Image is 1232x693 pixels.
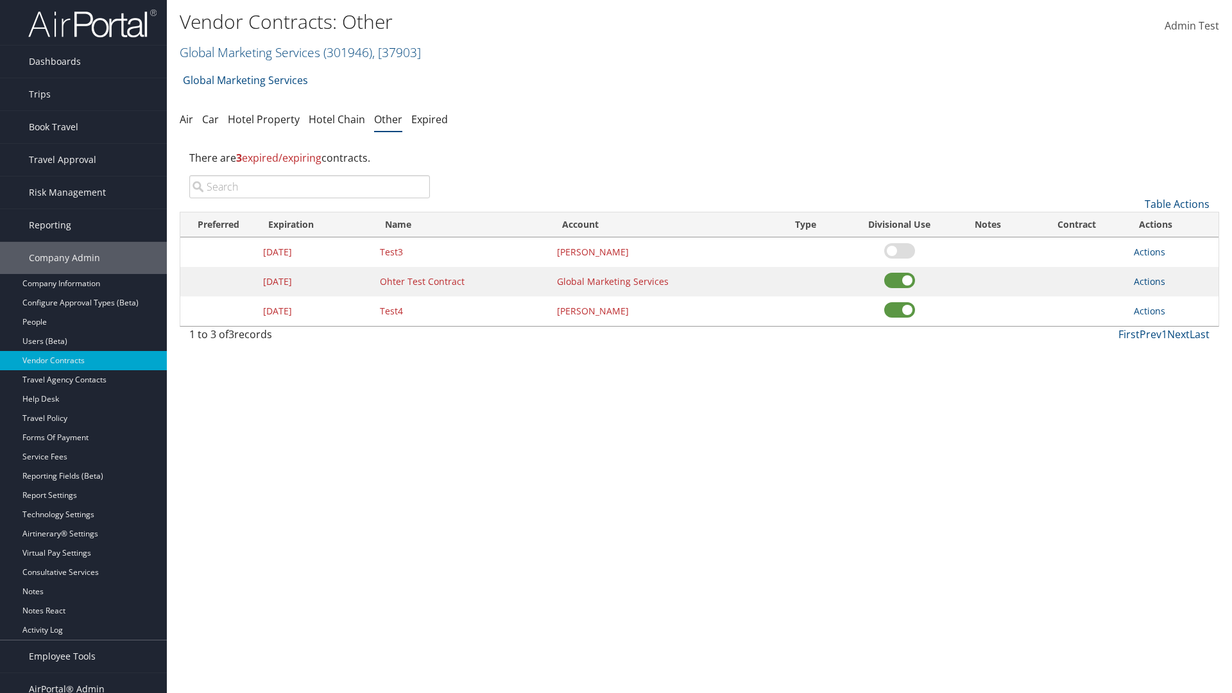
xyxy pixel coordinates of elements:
th: Preferred: activate to sort column ascending [180,212,257,237]
a: First [1118,327,1140,341]
span: Travel Approval [29,144,96,176]
td: [DATE] [257,267,373,296]
input: Search [189,175,430,198]
a: Actions [1134,305,1165,317]
h1: Vendor Contracts: Other [180,8,873,35]
a: Actions [1134,275,1165,287]
span: Trips [29,78,51,110]
td: Ohter Test Contract [373,267,551,296]
div: 1 to 3 of records [189,327,430,348]
th: Type: activate to sort column ascending [783,212,850,237]
th: Name: activate to sort column ascending [373,212,551,237]
span: Risk Management [29,176,106,209]
th: Contract: activate to sort column ascending [1026,212,1127,237]
a: Global Marketing Services [183,67,308,93]
span: Admin Test [1165,19,1219,33]
a: Hotel Chain [309,112,365,126]
td: Global Marketing Services [551,267,783,296]
a: Last [1190,327,1210,341]
td: Test3 [373,237,551,267]
td: [PERSON_NAME] [551,296,783,326]
td: Test4 [373,296,551,326]
a: Air [180,112,193,126]
th: Divisional Use: activate to sort column ascending [849,212,950,237]
a: Other [374,112,402,126]
span: Employee Tools [29,640,96,672]
td: [DATE] [257,237,373,267]
a: Prev [1140,327,1161,341]
strong: 3 [236,151,242,165]
span: Book Travel [29,111,78,143]
span: ( 301946 ) [323,44,372,61]
span: expired/expiring [236,151,321,165]
span: Dashboards [29,46,81,78]
a: Expired [411,112,448,126]
a: 1 [1161,327,1167,341]
span: 3 [228,327,234,341]
div: There are contracts. [180,141,1219,175]
td: [PERSON_NAME] [551,237,783,267]
a: Car [202,112,219,126]
th: Expiration: activate to sort column descending [257,212,373,237]
span: , [ 37903 ] [372,44,421,61]
a: Actions [1134,246,1165,258]
td: [DATE] [257,296,373,326]
a: Table Actions [1145,197,1210,211]
a: Global Marketing Services [180,44,421,61]
th: Notes: activate to sort column ascending [950,212,1026,237]
a: Hotel Property [228,112,300,126]
span: Company Admin [29,242,100,274]
img: airportal-logo.png [28,8,157,38]
span: Reporting [29,209,71,241]
th: Account: activate to sort column ascending [551,212,783,237]
th: Actions [1127,212,1219,237]
a: Next [1167,327,1190,341]
a: Admin Test [1165,6,1219,46]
